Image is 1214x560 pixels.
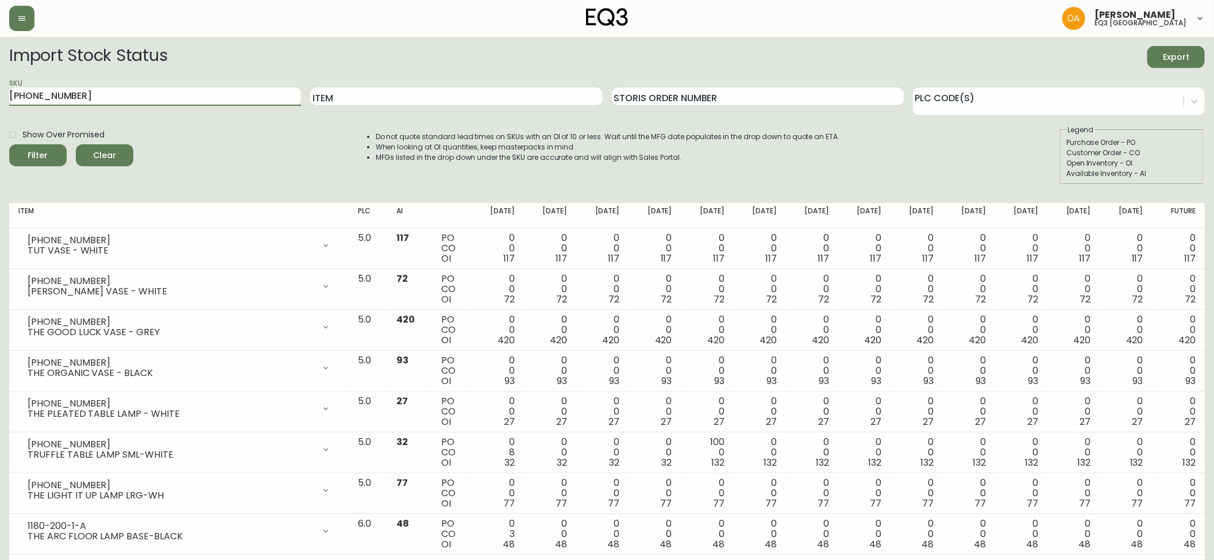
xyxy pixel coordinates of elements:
[847,274,881,305] div: 0 0
[1094,20,1186,26] h5: eq3 [GEOGRAPHIC_DATA]
[1081,374,1091,388] span: 93
[900,274,934,305] div: 0 0
[1047,203,1100,228] th: [DATE]
[18,519,340,544] div: 1180-200-1-ATHE ARC FLOOR LAMP BASE-BLACK
[743,437,777,468] div: 0 0
[974,252,986,265] span: 117
[870,252,881,265] span: 117
[952,314,986,346] div: 0 0
[864,333,881,347] span: 420
[504,293,515,306] span: 72
[349,432,387,473] td: 5.0
[1004,274,1038,305] div: 0 0
[28,286,314,297] div: [PERSON_NAME] VASE - WHITE
[1057,355,1090,386] div: 0 0
[638,478,672,509] div: 0 0
[1109,437,1143,468] div: 0 0
[1057,437,1090,468] div: 0 0
[396,517,409,530] span: 48
[1004,478,1038,509] div: 0 0
[504,374,515,388] span: 93
[396,476,408,489] span: 77
[1004,396,1038,427] div: 0 0
[18,274,340,299] div: [PHONE_NUMBER][PERSON_NAME] VASE - WHITE
[871,374,881,388] span: 93
[870,497,881,510] span: 77
[396,231,409,244] span: 117
[18,437,340,462] div: [PHONE_NUMBER]TRUFFLE TABLE LAMP SML-WHITE
[760,333,777,347] span: 420
[838,203,891,228] th: [DATE]
[585,437,619,468] div: 0 0
[1057,274,1090,305] div: 0 0
[1100,203,1153,228] th: [DATE]
[868,456,881,469] span: 132
[1157,50,1196,64] span: Export
[765,252,777,265] span: 117
[349,351,387,392] td: 5.0
[743,274,777,305] div: 0 0
[766,293,777,306] span: 72
[1132,293,1143,306] span: 72
[638,519,672,550] div: 0 0
[943,203,995,228] th: [DATE]
[396,272,408,285] span: 72
[18,233,340,258] div: [PHONE_NUMBER]TUT VASE - WHITE
[585,519,619,550] div: 0 0
[1057,478,1090,509] div: 0 0
[503,252,515,265] span: 117
[1162,274,1196,305] div: 0 0
[847,314,881,346] div: 0 0
[1066,158,1197,168] div: Open Inventory - OI
[533,396,567,427] div: 0 0
[349,473,387,514] td: 5.0
[1080,497,1091,510] span: 77
[847,396,881,427] div: 0 0
[973,456,986,469] span: 132
[1109,314,1143,346] div: 0 0
[1057,233,1090,264] div: 0 0
[18,478,340,503] div: [PHONE_NUMBER]THE LIGHT IT UP LAMP LRG-WH
[1184,252,1196,265] span: 117
[743,314,777,346] div: 0 0
[691,396,724,427] div: 0 0
[610,456,620,469] span: 32
[681,203,734,228] th: [DATE]
[1130,456,1143,469] span: 132
[923,415,934,428] span: 27
[9,203,349,228] th: Item
[1004,519,1038,550] div: 0 0
[661,415,672,428] span: 27
[661,293,672,306] span: 72
[441,396,463,427] div: PO CO
[28,439,314,450] div: [PHONE_NUMBER]
[349,203,387,228] th: PLC
[655,333,672,347] span: 420
[1004,233,1038,264] div: 0 0
[714,415,724,428] span: 27
[481,233,515,264] div: 0 0
[1022,333,1039,347] span: 420
[349,514,387,555] td: 6.0
[1057,314,1090,346] div: 0 0
[691,478,724,509] div: 0 0
[900,396,934,427] div: 0 0
[28,521,314,531] div: 1180-200-1-A
[638,314,672,346] div: 0 0
[441,437,463,468] div: PO CO
[766,374,777,388] span: 93
[922,252,934,265] span: 117
[743,519,777,550] div: 0 0
[923,293,934,306] span: 72
[691,274,724,305] div: 0 0
[795,437,829,468] div: 0 0
[1066,168,1197,179] div: Available Inventory - AI
[900,355,934,386] div: 0 0
[441,355,463,386] div: PO CO
[1109,233,1143,264] div: 0 0
[995,203,1047,228] th: [DATE]
[610,374,620,388] span: 93
[1185,415,1196,428] span: 27
[481,355,515,386] div: 0 0
[1109,478,1143,509] div: 0 0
